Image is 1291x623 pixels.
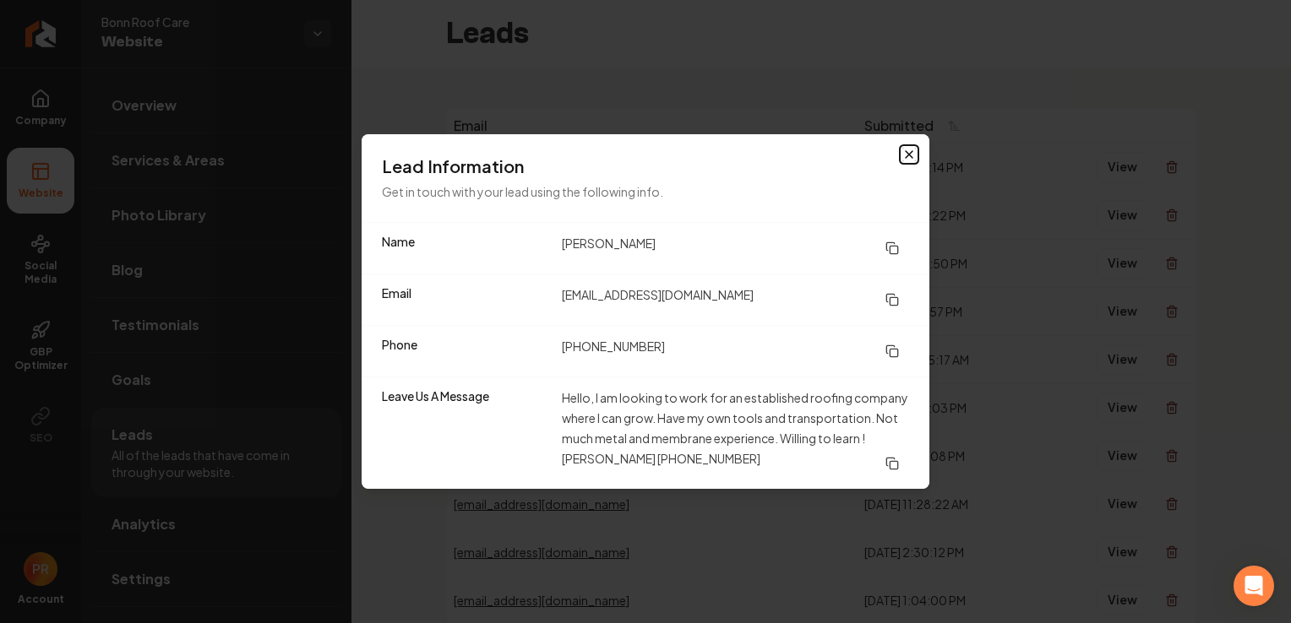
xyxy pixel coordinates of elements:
dd: [EMAIL_ADDRESS][DOMAIN_NAME] [562,284,909,315]
dt: Leave Us A Message [382,387,548,479]
dt: Email [382,284,548,315]
dt: Phone [382,336,548,366]
p: Get in touch with your lead using the following info. [382,181,909,202]
dd: Hello, I am looking to work for an established roofing company where I can grow. Have my own tool... [562,387,909,479]
dd: [PERSON_NAME] [562,233,909,263]
dd: [PHONE_NUMBER] [562,336,909,366]
dt: Name [382,233,548,263]
h3: Lead Information [382,154,909,178]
